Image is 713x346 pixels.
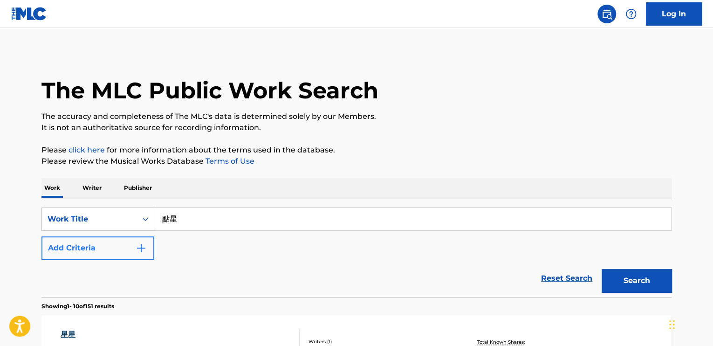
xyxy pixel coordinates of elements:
[669,311,675,339] div: Drag
[601,8,612,20] img: search
[69,145,105,154] a: click here
[666,301,713,346] iframe: Chat Widget
[597,5,616,23] a: Public Search
[477,339,527,346] p: Total Known Shares:
[41,76,378,104] h1: The MLC Public Work Search
[41,302,114,311] p: Showing 1 - 10 of 151 results
[41,208,672,297] form: Search Form
[41,178,63,198] p: Work
[625,8,637,20] img: help
[41,122,672,133] p: It is not an authoritative source for recording information.
[41,145,672,156] p: Please for more information about the terms used in the database.
[41,236,154,260] button: Add Criteria
[602,269,672,292] button: Search
[136,242,147,254] img: 9d2ae6d4665cec9f34b9.svg
[622,5,640,23] div: Help
[536,268,597,289] a: Reset Search
[204,157,254,166] a: Terms of Use
[61,329,146,340] div: 星星
[80,178,104,198] p: Writer
[11,7,47,21] img: MLC Logo
[309,338,449,345] div: Writers ( 1 )
[121,178,155,198] p: Publisher
[41,156,672,167] p: Please review the Musical Works Database
[646,2,702,26] a: Log In
[41,111,672,122] p: The accuracy and completeness of The MLC's data is determined solely by our Members.
[48,214,131,225] div: Work Title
